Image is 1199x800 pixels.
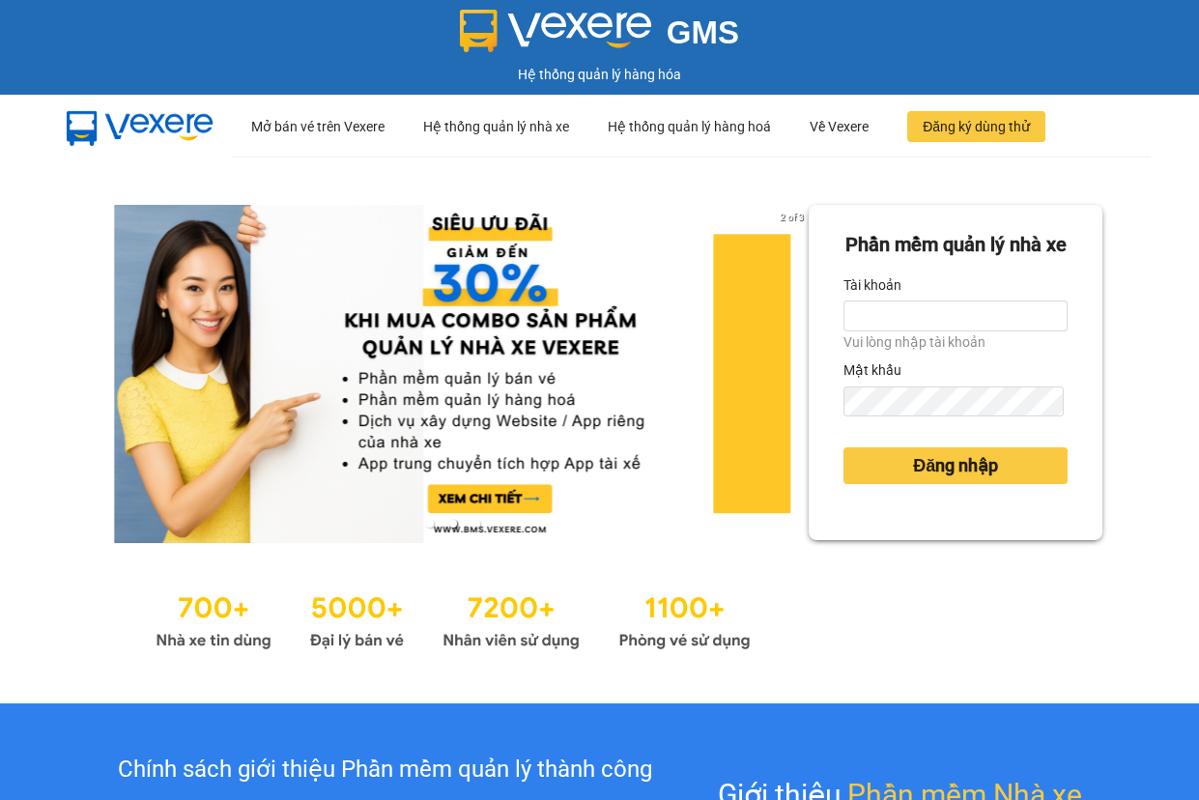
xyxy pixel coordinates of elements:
[608,96,771,157] div: Hệ thống quản lý hàng hoá
[48,97,232,157] img: mbUUG5Q.png
[913,452,998,479] span: Đăng nhập
[810,96,869,157] div: Về Vexere
[843,331,1068,353] div: Vui lòng nhập tài khoản
[923,116,1030,137] span: Đăng ký dùng thử
[426,520,434,528] li: slide item 1
[843,300,1068,331] input: Tài khoản
[5,64,1194,85] div: Hệ thống quản lý hàng hóa
[843,355,901,386] label: Mật khẩu
[843,447,1068,484] button: Đăng nhập
[775,205,809,230] p: 2 of 3
[156,582,751,655] img: Statistics.png
[782,205,809,543] button: next slide / item
[449,520,457,528] li: slide item 2
[472,520,480,528] li: slide item 3
[667,14,739,50] span: GMS
[843,230,1068,260] div: Phần mềm quản lý nhà xe
[423,96,569,157] div: Hệ thống quản lý nhà xe
[843,270,901,300] label: Tài khoản
[84,752,686,788] div: Chính sách giới thiệu Phần mềm quản lý thành công
[907,111,1045,142] button: Đăng ký dùng thử
[460,10,651,52] img: logo 2
[460,29,739,44] a: GMS
[97,205,124,543] button: previous slide / item
[251,96,385,157] div: Mở bán vé trên Vexere
[843,386,1064,417] input: Mật khẩu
